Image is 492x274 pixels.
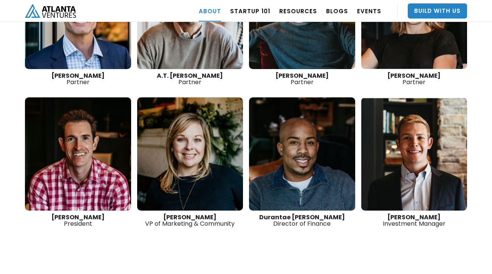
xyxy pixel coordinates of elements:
strong: A.T. [PERSON_NAME] [157,71,223,80]
strong: [PERSON_NAME] [275,71,329,80]
a: EVENTS [357,0,381,22]
a: BLOGS [326,0,348,22]
div: Partner [361,72,467,85]
div: Investment Manager [361,214,467,227]
div: Partner [25,72,131,85]
strong: [PERSON_NAME] [163,213,217,222]
strong: [PERSON_NAME] [387,213,441,222]
a: ABOUT [199,0,221,22]
a: RESOURCES [279,0,317,22]
strong: Durantae [PERSON_NAME] [259,213,345,222]
div: President [25,214,131,227]
strong: [PERSON_NAME] [387,71,441,80]
strong: [PERSON_NAME] [51,213,105,222]
div: VP of Marketing & Community [137,214,243,227]
div: Director of Finance [249,214,355,227]
a: Startup 101 [230,0,270,22]
a: Build With Us [408,3,467,18]
div: Partner [249,72,355,85]
strong: [PERSON_NAME] [51,71,105,80]
div: Partner [137,72,243,85]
